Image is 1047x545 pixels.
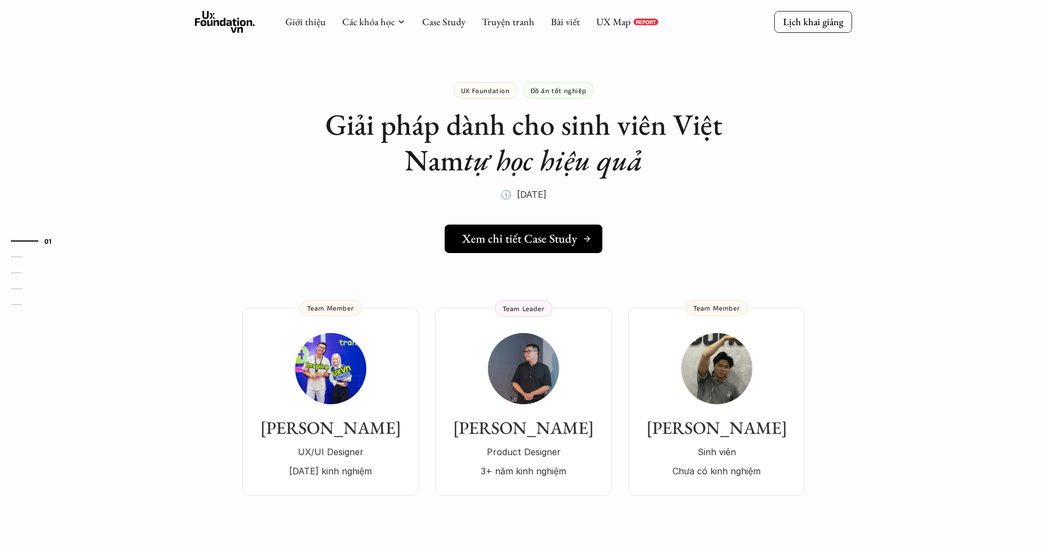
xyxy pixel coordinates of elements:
[628,308,805,496] a: [PERSON_NAME]Sinh viênChưa có kinh nghiệmTeam Member
[501,186,546,203] p: 🕔 [DATE]
[253,417,408,438] h3: [PERSON_NAME]
[445,225,602,253] a: Xem chi tiết Case Study
[551,15,580,28] a: Bài viết
[342,15,395,28] a: Các khóa học
[639,463,794,479] p: Chưa có kinh nghiệm
[461,87,510,94] p: UX Foundation
[446,463,601,479] p: 3+ năm kinh nghiệm
[242,308,419,496] a: [PERSON_NAME]UX/UI Designer[DATE] kinh nghiệmTeam Member
[783,15,843,28] p: Lịch khai giảng
[304,107,743,178] h1: Giải pháp dành cho sinh viên Việt Nam
[693,304,740,312] p: Team Member
[285,15,326,28] a: Giới thiệu
[307,304,354,312] p: Team Member
[639,444,794,460] p: Sinh viên
[464,141,642,179] em: tự học hiệu quả
[11,234,63,248] a: 01
[422,15,465,28] a: Case Study
[482,15,534,28] a: Truyện tranh
[435,308,612,496] a: [PERSON_NAME]Product Designer3+ năm kinh nghiệmTeam Leader
[634,19,658,25] a: REPORT
[636,19,656,25] p: REPORT
[462,232,577,246] h5: Xem chi tiết Case Study
[596,15,631,28] a: UX Map
[774,11,852,32] a: Lịch khai giảng
[446,444,601,460] p: Product Designer
[253,444,408,460] p: UX/UI Designer
[639,417,794,438] h3: [PERSON_NAME]
[503,305,545,312] p: Team Leader
[446,417,601,438] h3: [PERSON_NAME]
[44,237,52,244] strong: 01
[253,463,408,479] p: [DATE] kinh nghiệm
[531,87,586,94] p: Đồ án tốt nghiệp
